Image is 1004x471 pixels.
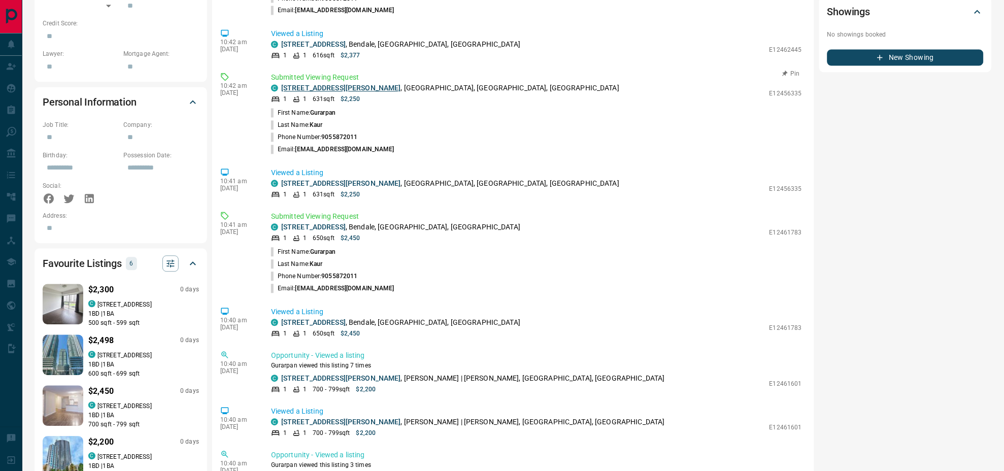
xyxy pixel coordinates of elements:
div: condos.ca [271,375,278,382]
p: Social: [43,182,118,191]
div: condos.ca [271,419,278,426]
p: Viewed a Listing [271,307,802,318]
p: 0 days [180,337,199,345]
div: condos.ca [271,180,278,187]
p: Job Title: [43,121,118,130]
p: Email: [271,6,394,15]
p: First Name: [271,248,336,257]
p: 10:42 am [220,83,256,90]
a: [STREET_ADDRESS][PERSON_NAME] [281,375,401,383]
p: 1 [303,385,307,394]
p: [STREET_ADDRESS] [97,300,152,310]
p: Last Name: [271,260,323,269]
p: [DATE] [220,324,256,331]
p: 500 sqft - 599 sqft [88,319,199,328]
p: 700 - 799 sqft [313,385,350,394]
div: condos.ca [271,224,278,231]
button: New Showing [827,50,984,66]
p: Mortgage Agent: [123,50,199,59]
a: [STREET_ADDRESS] [281,319,346,327]
button: Pin [777,70,806,79]
p: E12462445 [769,46,802,55]
p: 1 [303,51,307,60]
p: 631 sqft [313,190,334,199]
p: Opportunity - Viewed a listing [271,351,802,361]
p: $2,377 [341,51,360,60]
p: E12461783 [769,324,802,333]
img: Favourited listing [36,284,90,325]
p: Birthday: [43,151,118,160]
p: 1 BD | 1 BA [88,462,199,471]
a: [STREET_ADDRESS] [281,41,346,49]
p: Credit Score: [43,19,199,28]
p: 10:40 am [220,361,256,368]
div: condos.ca [88,402,95,409]
span: Kaur [310,261,322,268]
span: Gurarpan [310,110,336,117]
a: [STREET_ADDRESS] [281,223,346,231]
p: Opportunity - Viewed a listing [271,450,802,461]
p: 0 days [180,286,199,294]
p: , Bendale, [GEOGRAPHIC_DATA], [GEOGRAPHIC_DATA] [281,318,520,328]
p: $2,200 [88,436,114,449]
p: [STREET_ADDRESS] [97,402,152,411]
h2: Showings [827,4,871,20]
p: 650 sqft [313,234,334,243]
p: Email: [271,145,394,154]
p: Email: [271,284,394,293]
p: Last Name: [271,121,323,130]
div: condos.ca [271,319,278,326]
p: 650 sqft [313,329,334,339]
p: No showings booked [827,30,984,40]
div: condos.ca [271,41,278,48]
p: 1 BD | 1 BA [88,360,199,369]
p: 1 [283,429,287,438]
p: 616 sqft [313,51,334,60]
p: $2,450 [88,386,114,398]
div: condos.ca [88,351,95,358]
p: [DATE] [220,229,256,236]
p: E12461601 [769,423,802,432]
p: 1 [283,95,287,104]
p: Submitted Viewing Request [271,73,802,83]
p: 10:40 am [220,460,256,467]
p: 6 [129,258,134,270]
p: Possession Date: [123,151,199,160]
p: , Bendale, [GEOGRAPHIC_DATA], [GEOGRAPHIC_DATA] [281,40,520,50]
div: condos.ca [88,453,95,460]
p: E12461601 [769,380,802,389]
span: [EMAIL_ADDRESS][DOMAIN_NAME] [295,7,394,14]
p: 10:40 am [220,317,256,324]
p: , [GEOGRAPHIC_DATA], [GEOGRAPHIC_DATA], [GEOGRAPHIC_DATA] [281,179,619,189]
p: 1 [283,329,287,339]
p: , Bendale, [GEOGRAPHIC_DATA], [GEOGRAPHIC_DATA] [281,222,520,233]
h2: Favourite Listings [43,256,122,272]
p: Viewed a Listing [271,407,802,417]
a: [STREET_ADDRESS][PERSON_NAME] [281,418,401,426]
p: 1 [303,234,307,243]
p: 1 [303,329,307,339]
div: Favourite Listings6 [43,252,199,276]
p: E12461783 [769,228,802,238]
p: 700 sqft - 799 sqft [88,420,199,429]
a: Favourited listing$2,4500 dayscondos.ca[STREET_ADDRESS]1BD |1BA700 sqft - 799 sqft [43,384,199,429]
p: $2,250 [341,95,360,104]
p: $2,200 [356,385,376,394]
a: [STREET_ADDRESS][PERSON_NAME] [281,84,401,92]
p: 1 BD | 1 BA [88,411,199,420]
p: 600 sqft - 699 sqft [88,369,199,379]
span: Kaur [310,122,322,129]
p: 1 [283,234,287,243]
p: 631 sqft [313,95,334,104]
p: 1 [303,190,307,199]
p: [STREET_ADDRESS] [97,453,152,462]
img: Favourited listing [30,335,95,376]
p: 0 days [180,387,199,396]
p: Viewed a Listing [271,29,802,40]
p: 10:40 am [220,417,256,424]
p: 1 [283,51,287,60]
p: , [PERSON_NAME] | [PERSON_NAME], [GEOGRAPHIC_DATA], [GEOGRAPHIC_DATA] [281,374,665,384]
div: condos.ca [88,300,95,308]
p: 10:42 am [220,39,256,46]
p: [DATE] [220,368,256,375]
